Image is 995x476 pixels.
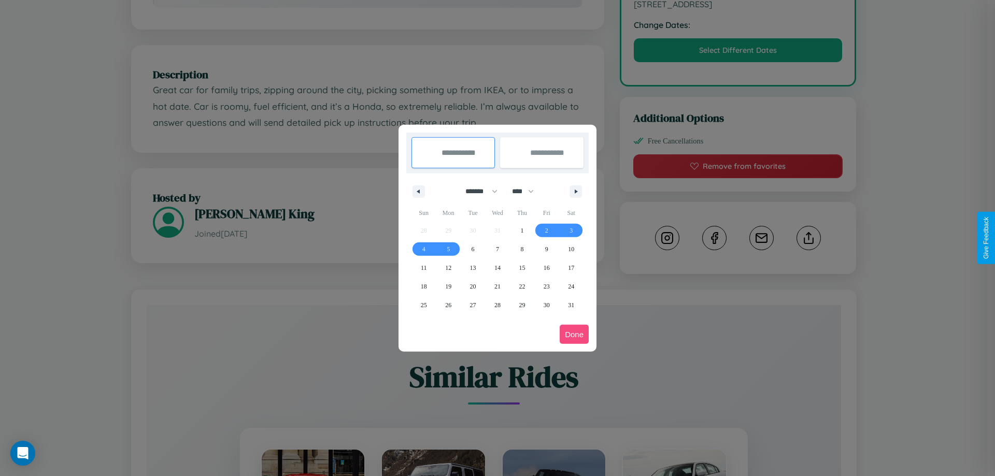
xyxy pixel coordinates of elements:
button: 7 [485,240,509,258]
span: 4 [422,240,425,258]
button: 15 [510,258,534,277]
span: 27 [470,296,476,314]
span: 18 [421,277,427,296]
button: 18 [411,277,436,296]
button: 31 [559,296,584,314]
span: 7 [496,240,499,258]
span: 13 [470,258,476,277]
span: Wed [485,205,509,221]
span: 26 [445,296,451,314]
button: Done [560,325,589,344]
button: 13 [461,258,485,277]
span: Mon [436,205,460,221]
button: 29 [510,296,534,314]
span: 31 [568,296,574,314]
span: 19 [445,277,451,296]
button: 6 [461,240,485,258]
div: Open Intercom Messenger [10,441,35,466]
span: 20 [470,277,476,296]
span: 25 [421,296,427,314]
button: 4 [411,240,436,258]
button: 25 [411,296,436,314]
button: 11 [411,258,436,277]
span: 29 [519,296,525,314]
span: 23 [544,277,550,296]
button: 30 [534,296,559,314]
button: 23 [534,277,559,296]
button: 5 [436,240,460,258]
button: 12 [436,258,460,277]
span: 9 [545,240,548,258]
span: 24 [568,277,574,296]
span: 16 [544,258,550,277]
div: Give Feedback [983,217,990,259]
button: 26 [436,296,460,314]
span: Tue [461,205,485,221]
button: 20 [461,277,485,296]
button: 28 [485,296,509,314]
span: 8 [520,240,523,258]
span: 11 [421,258,427,277]
span: 6 [472,240,475,258]
button: 14 [485,258,509,277]
span: Thu [510,205,534,221]
span: 30 [544,296,550,314]
span: Sun [411,205,436,221]
button: 16 [534,258,559,277]
span: 14 [494,258,501,277]
button: 1 [510,221,534,240]
span: 10 [568,240,574,258]
button: 10 [559,240,584,258]
button: 24 [559,277,584,296]
button: 27 [461,296,485,314]
button: 3 [559,221,584,240]
span: 12 [445,258,451,277]
span: 1 [520,221,523,240]
span: 21 [494,277,501,296]
span: 3 [570,221,573,240]
button: 21 [485,277,509,296]
span: 17 [568,258,574,277]
span: Sat [559,205,584,221]
span: 22 [519,277,525,296]
button: 9 [534,240,559,258]
span: 5 [447,240,450,258]
button: 19 [436,277,460,296]
span: 28 [494,296,501,314]
button: 17 [559,258,584,277]
span: Fri [534,205,559,221]
button: 8 [510,240,534,258]
span: 15 [519,258,525,277]
button: 22 [510,277,534,296]
button: 2 [534,221,559,240]
span: 2 [545,221,548,240]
